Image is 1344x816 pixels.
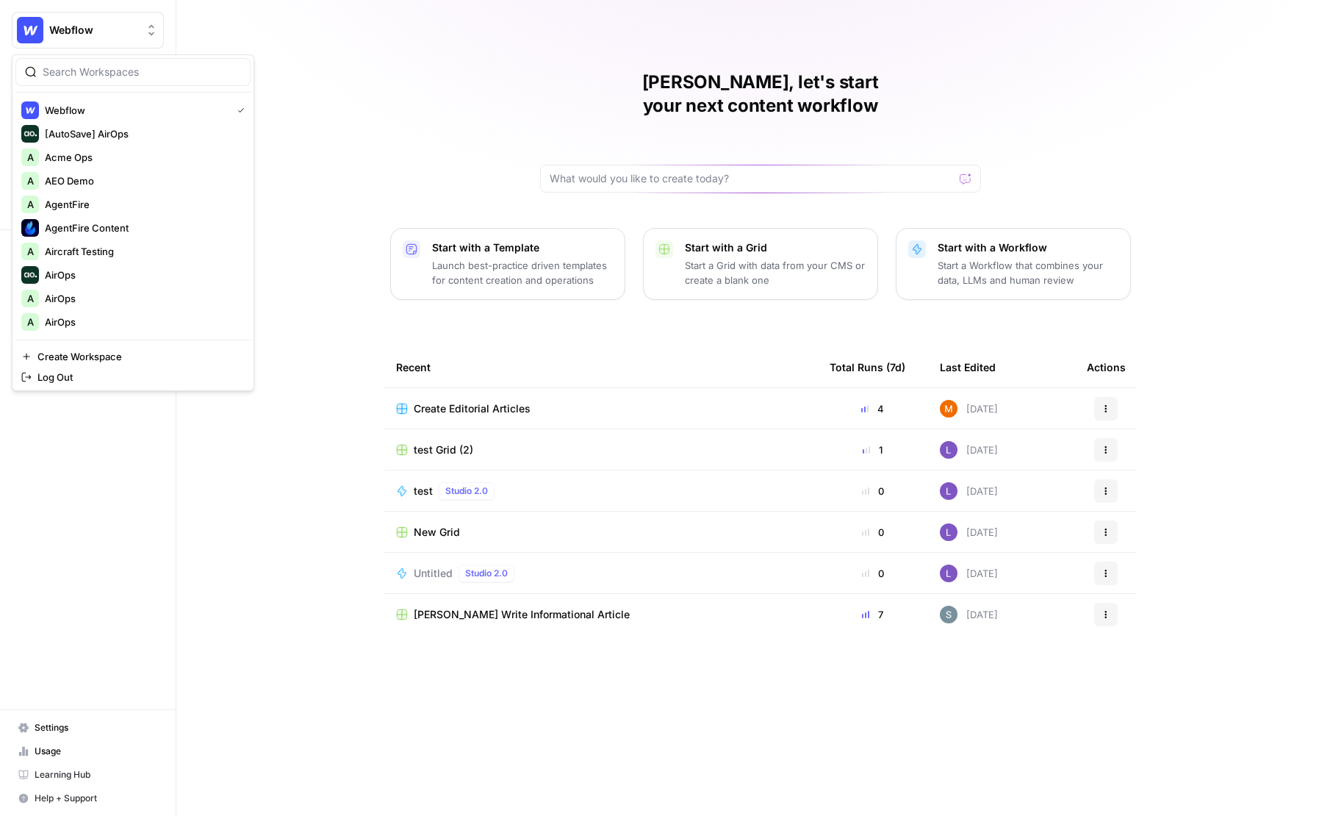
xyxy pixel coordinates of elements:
h1: [PERSON_NAME], let's start your next content workflow [540,71,981,118]
img: AirOps Logo [21,266,39,284]
p: Start with a Template [432,240,613,255]
input: Search Workspaces [43,65,241,79]
a: testStudio 2.0 [396,482,806,500]
span: A [27,197,34,212]
div: Actions [1087,347,1126,387]
p: Start a Grid with data from your CMS or create a blank one [685,258,866,287]
span: A [27,173,34,188]
p: Start a Workflow that combines your data, LLMs and human review [938,258,1118,287]
a: Log Out [15,367,251,387]
div: [DATE] [940,482,998,500]
span: Log Out [37,370,239,384]
span: Webflow [49,23,138,37]
div: [DATE] [940,400,998,418]
div: 0 [830,484,916,498]
button: Start with a GridStart a Grid with data from your CMS or create a blank one [643,228,878,300]
a: Usage [12,740,164,763]
span: Create Workspace [37,349,239,364]
button: Start with a WorkflowStart a Workflow that combines your data, LLMs and human review [896,228,1131,300]
span: Create Editorial Articles [414,401,531,416]
img: rn7sh892ioif0lo51687sih9ndqw [940,482,957,500]
a: Create Workspace [15,346,251,367]
div: 0 [830,566,916,581]
a: [PERSON_NAME] Write Informational Article [396,607,806,622]
span: test Grid (2) [414,443,473,457]
a: Learning Hub [12,763,164,787]
span: Acme Ops [45,150,239,165]
a: UntitledStudio 2.0 [396,565,806,582]
span: AgentFire [45,197,239,212]
span: [PERSON_NAME] Write Informational Article [414,607,630,622]
span: Learning Hub [35,768,157,781]
span: A [27,291,34,306]
a: test Grid (2) [396,443,806,457]
span: New Grid [414,525,460,540]
img: w7f6q2jfcebns90hntjxsl93h3td [940,606,957,623]
img: Webflow Logo [17,17,43,43]
div: [DATE] [940,523,998,541]
img: 4suam345j4k4ehuf80j2ussc8x0k [940,400,957,418]
span: AgentFire Content [45,221,239,235]
button: Start with a TemplateLaunch best-practice driven templates for content creation and operations [390,228,625,300]
span: Usage [35,745,157,758]
span: Studio 2.0 [465,567,508,580]
span: AirOps [45,268,239,282]
span: AirOps [45,291,239,306]
span: [AutoSave] AirOps [45,126,239,141]
div: 0 [830,525,916,540]
span: AEO Demo [45,173,239,188]
span: Help + Support [35,792,157,805]
span: Aircraft Testing [45,244,239,259]
a: Settings [12,716,164,740]
div: [DATE] [940,606,998,623]
a: New Grid [396,525,806,540]
div: [DATE] [940,441,998,459]
span: Studio 2.0 [445,484,488,498]
a: Create Editorial Articles [396,401,806,416]
div: Recent [396,347,806,387]
button: Help + Support [12,787,164,810]
span: Untitled [414,566,453,581]
img: rn7sh892ioif0lo51687sih9ndqw [940,523,957,541]
input: What would you like to create today? [550,171,954,186]
button: Workspace: Webflow [12,12,164,49]
img: Webflow Logo [21,101,39,119]
span: Settings [35,721,157,734]
span: test [414,484,433,498]
div: 7 [830,607,916,622]
img: rn7sh892ioif0lo51687sih9ndqw [940,441,957,459]
p: Launch best-practice driven templates for content creation and operations [432,258,613,287]
img: AgentFire Content Logo [21,219,39,237]
div: Last Edited [940,347,996,387]
img: [AutoSave] AirOps Logo [21,125,39,143]
span: Webflow [45,103,226,118]
span: A [27,244,34,259]
div: Total Runs (7d) [830,347,905,387]
div: 4 [830,401,916,416]
img: rn7sh892ioif0lo51687sih9ndqw [940,565,957,582]
div: [DATE] [940,565,998,582]
p: Start with a Grid [685,240,866,255]
span: A [27,150,34,165]
div: 1 [830,443,916,457]
span: AirOps [45,315,239,329]
div: Workspace: Webflow [12,54,254,391]
p: Start with a Workflow [938,240,1118,255]
span: A [27,315,34,329]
